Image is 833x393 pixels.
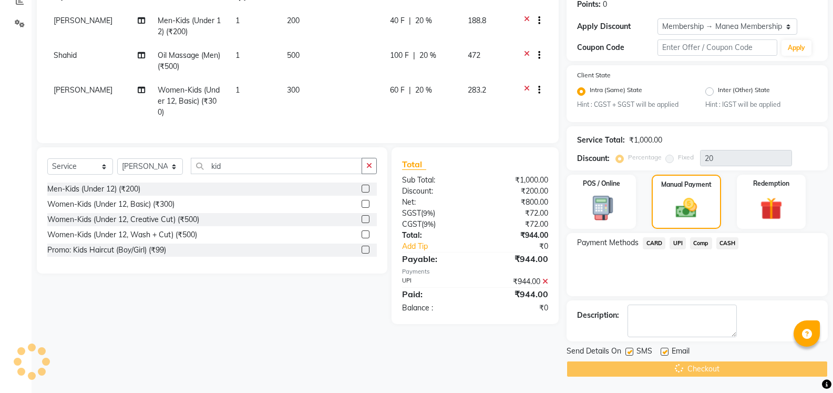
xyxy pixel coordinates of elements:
a: Add Tip [394,241,489,252]
div: ₹72.00 [475,208,556,219]
span: Shahid [54,51,77,60]
span: [PERSON_NAME] [54,85,112,95]
span: Total [402,159,426,170]
div: Description: [577,310,619,321]
span: 60 F [390,85,405,96]
div: Women-Kids (Under 12, Creative Cut) (₹500) [47,214,199,225]
div: Discount: [577,153,610,164]
div: ₹0 [489,241,556,252]
span: CASH [716,237,739,249]
div: ₹200.00 [475,186,556,197]
span: 40 F [390,15,405,26]
div: ( ) [394,208,475,219]
div: Apply Discount [577,21,657,32]
span: Email [672,346,690,359]
div: Payments [402,267,548,276]
span: 20 % [415,85,432,96]
span: 20 % [415,15,432,26]
div: Women-Kids (Under 12, Basic) (₹300) [47,199,174,210]
div: Balance : [394,303,475,314]
div: Payable: [394,253,475,265]
span: 300 [287,85,300,95]
label: Manual Payment [661,180,712,189]
div: ₹944.00 [475,230,556,241]
div: Service Total: [577,135,625,146]
span: 20 % [419,50,436,61]
button: Apply [781,40,811,56]
span: 200 [287,16,300,25]
span: 500 [287,51,300,60]
span: 1 [235,51,240,60]
div: Paid: [394,288,475,300]
div: ₹800.00 [475,197,556,208]
span: 1 [235,85,240,95]
span: 100 F [390,50,409,61]
div: ₹72.00 [475,219,556,230]
span: SMS [636,346,652,359]
span: Send Details On [567,346,621,359]
span: [PERSON_NAME] [54,16,112,25]
input: Enter Offer / Coupon Code [657,39,777,56]
span: 472 [468,51,480,60]
label: Percentage [628,153,662,162]
span: 9% [423,209,433,217]
span: 188.8 [468,16,486,25]
input: Search or Scan [191,158,362,174]
label: POS / Online [583,179,620,188]
label: Intra (Same) State [590,85,642,98]
img: _pos-terminal.svg [583,195,620,221]
small: Hint : CGST + SGST will be applied [577,100,689,109]
span: | [413,50,415,61]
div: ₹0 [475,303,556,314]
div: Promo: Kids Haircut (Boy/Girl) (₹99) [47,245,166,256]
img: _cash.svg [669,196,704,220]
div: Sub Total: [394,175,475,186]
div: ₹1,000.00 [629,135,662,146]
label: Inter (Other) State [718,85,770,98]
div: Net: [394,197,475,208]
img: _gift.svg [753,195,789,223]
span: | [409,85,411,96]
span: | [409,15,411,26]
div: UPI [394,276,475,287]
span: CARD [643,237,665,249]
span: Comp [690,237,712,249]
label: Fixed [678,153,694,162]
div: ₹944.00 [475,253,556,265]
label: Redemption [753,179,789,188]
div: Discount: [394,186,475,197]
div: ₹944.00 [475,288,556,300]
div: ₹1,000.00 [475,175,556,186]
span: Women-Kids (Under 12, Basic) (₹300) [158,85,220,117]
small: Hint : IGST will be applied [705,100,817,109]
span: Oil Massage (Men) (₹500) [158,51,220,71]
div: Men-Kids (Under 12) (₹200) [47,184,140,195]
div: Total: [394,230,475,241]
div: Women-Kids (Under 12, Wash + Cut) (₹500) [47,229,197,240]
span: CGST [402,219,421,229]
span: Men-Kids (Under 12) (₹200) [158,16,221,36]
div: ( ) [394,219,475,230]
span: SGST [402,208,421,218]
span: 1 [235,16,240,25]
span: 9% [424,220,434,228]
span: 283.2 [468,85,486,95]
label: Client State [577,70,611,80]
div: ₹944.00 [475,276,556,287]
div: Coupon Code [577,42,657,53]
span: UPI [670,237,686,249]
span: Payment Methods [577,237,639,248]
